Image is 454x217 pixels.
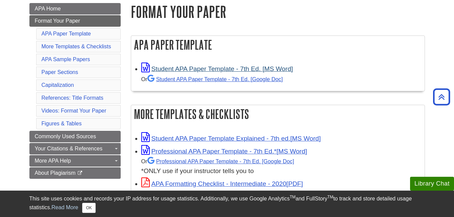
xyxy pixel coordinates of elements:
[42,69,78,75] a: Paper Sections
[147,76,283,82] a: Student APA Paper Template - 7th Ed. [Google Doc]
[29,3,121,179] div: Guide Page Menu
[131,36,425,54] h2: APA Paper Template
[35,6,61,11] span: APA Home
[42,95,103,101] a: References: Title Formats
[131,3,425,20] h1: Format Your Paper
[42,56,90,62] a: APA Sample Papers
[29,155,121,167] a: More APA Help
[42,31,91,37] a: APA Paper Template
[141,158,294,164] small: Or
[82,203,95,213] button: Close
[410,177,454,191] button: Library Chat
[131,105,425,123] h2: More Templates & Checklists
[42,44,111,49] a: More Templates & Checklists
[77,171,83,175] i: This link opens in a new window
[35,134,96,139] span: Commonly Used Sources
[141,156,421,176] div: *ONLY use if your instructor tells you to
[141,65,293,72] a: Link opens in new window
[35,146,102,151] span: Your Citations & References
[51,204,78,210] a: Read More
[35,18,80,24] span: Format Your Paper
[290,195,295,199] sup: TM
[42,121,82,126] a: Figures & Tables
[141,135,321,142] a: Link opens in new window
[431,92,452,101] a: Back to Top
[141,76,283,82] small: Or
[29,195,425,213] div: This site uses cookies and records your IP address for usage statistics. Additionally, we use Goo...
[141,148,307,155] a: Link opens in new window
[147,158,294,164] a: Professional APA Paper Template - 7th Ed.
[42,108,106,114] a: Videos: Format Your Paper
[29,3,121,15] a: APA Home
[29,15,121,27] a: Format Your Paper
[29,143,121,154] a: Your Citations & References
[29,131,121,142] a: Commonly Used Sources
[141,180,303,187] a: Link opens in new window
[35,170,76,176] span: About Plagiarism
[42,82,74,88] a: Capitalization
[29,167,121,179] a: About Plagiarism
[328,195,333,199] sup: TM
[141,189,421,199] div: For 1st & 2nd year classes
[35,158,71,164] span: More APA Help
